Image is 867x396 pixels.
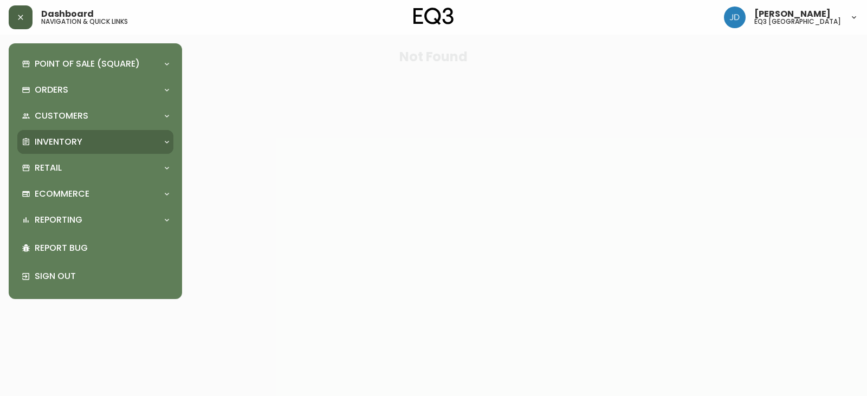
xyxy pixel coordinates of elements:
div: Sign Out [17,262,173,290]
img: logo [413,8,454,25]
p: Customers [35,110,88,122]
p: Reporting [35,214,82,226]
div: Inventory [17,130,173,154]
p: Ecommerce [35,188,89,200]
img: 7c567ac048721f22e158fd313f7f0981 [724,7,746,28]
h5: navigation & quick links [41,18,128,25]
p: Inventory [35,136,82,148]
div: Report Bug [17,234,173,262]
div: Customers [17,104,173,128]
p: Orders [35,84,68,96]
h5: eq3 [GEOGRAPHIC_DATA] [754,18,841,25]
div: Ecommerce [17,182,173,206]
div: Retail [17,156,173,180]
span: Dashboard [41,10,94,18]
div: Orders [17,78,173,102]
p: Retail [35,162,62,174]
div: Reporting [17,208,173,232]
p: Report Bug [35,242,169,254]
p: Sign Out [35,270,169,282]
p: Point of Sale (Square) [35,58,140,70]
span: [PERSON_NAME] [754,10,831,18]
div: Point of Sale (Square) [17,52,173,76]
